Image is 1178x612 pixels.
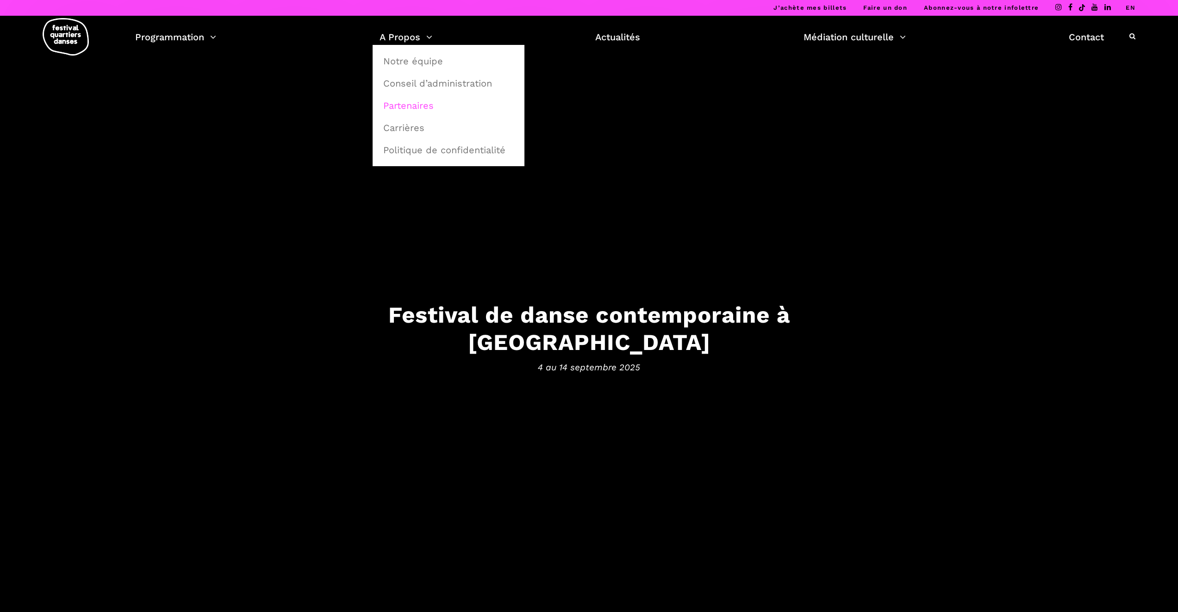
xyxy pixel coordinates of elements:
a: Abonnez-vous à notre infolettre [924,4,1039,11]
a: Médiation culturelle [804,29,906,45]
a: J’achète mes billets [773,4,847,11]
span: 4 au 14 septembre 2025 [302,360,876,374]
a: Notre équipe [378,50,519,72]
a: Carrières [378,117,519,138]
a: Politique de confidentialité [378,139,519,161]
a: A Propos [380,29,432,45]
h3: Festival de danse contemporaine à [GEOGRAPHIC_DATA] [302,301,876,356]
a: Faire un don [863,4,907,11]
a: Partenaires [378,95,519,116]
a: Programmation [135,29,216,45]
a: EN [1126,4,1135,11]
a: Conseil d’administration [378,73,519,94]
a: Actualités [595,29,640,45]
img: logo-fqd-med [43,18,89,56]
a: Contact [1069,29,1104,45]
